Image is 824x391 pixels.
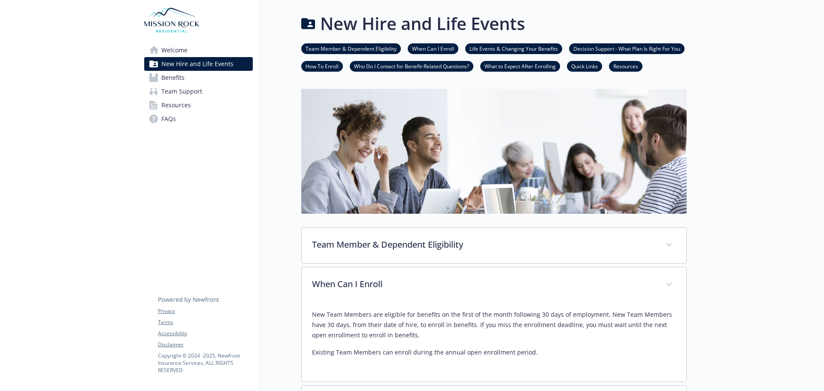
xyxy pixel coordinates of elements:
[144,85,253,98] a: Team Support
[144,112,253,126] a: FAQs
[158,330,252,337] a: Accessibility
[312,347,676,358] p: Existing Team Members can enroll during the annual open enrollment period.
[301,62,343,70] a: How To Enroll
[144,98,253,112] a: Resources
[312,238,655,251] p: Team Member & Dependent Eligibility
[158,341,252,349] a: Disclaimer
[158,318,252,326] a: Terms
[302,303,686,382] div: When Can I Enroll
[158,352,252,374] p: Copyright © 2024 - 2025 , Newfront Insurance Services, ALL RIGHTS RESERVED
[320,11,525,36] h1: New Hire and Life Events
[161,112,176,126] span: FAQs
[480,62,560,70] a: What to Expect After Enrolling
[569,44,685,52] a: Decision Support - What Plan Is Right For You
[408,44,458,52] a: When Can I Enroll
[158,307,252,315] a: Privacy
[465,44,562,52] a: Life Events & Changing Your Benefits
[301,89,687,214] img: new hire page banner
[161,85,202,98] span: Team Support
[567,62,602,70] a: Quick Links
[144,71,253,85] a: Benefits
[312,278,655,291] p: When Can I Enroll
[312,309,676,340] p: New Team Members are eligible for benefits on the first of the month following 30 days of employm...
[161,98,191,112] span: Resources
[301,44,401,52] a: Team Member & Dependent Eligibility
[302,267,686,303] div: When Can I Enroll
[350,62,473,70] a: Who Do I Contact for Benefit-Related Questions?
[609,62,642,70] a: Resources
[161,57,233,71] span: New Hire and Life Events
[144,57,253,71] a: New Hire and Life Events
[161,71,185,85] span: Benefits
[302,228,686,263] div: Team Member & Dependent Eligibility
[144,43,253,57] a: Welcome
[161,43,188,57] span: Welcome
